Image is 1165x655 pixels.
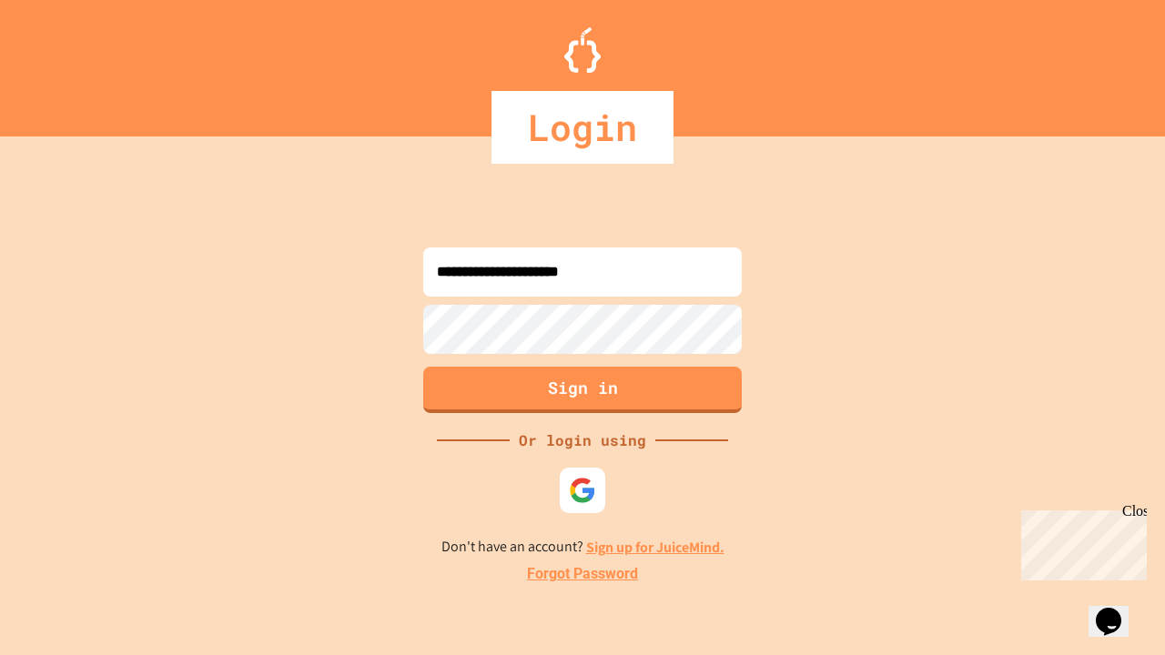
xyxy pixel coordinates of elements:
img: Logo.svg [564,27,601,73]
p: Don't have an account? [441,536,724,559]
div: Chat with us now!Close [7,7,126,116]
a: Forgot Password [527,563,638,585]
iframe: chat widget [1089,582,1147,637]
div: Or login using [510,429,655,451]
iframe: chat widget [1014,503,1147,580]
div: Login [491,91,674,164]
img: google-icon.svg [569,477,596,504]
button: Sign in [423,367,742,413]
a: Sign up for JuiceMind. [586,538,724,557]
